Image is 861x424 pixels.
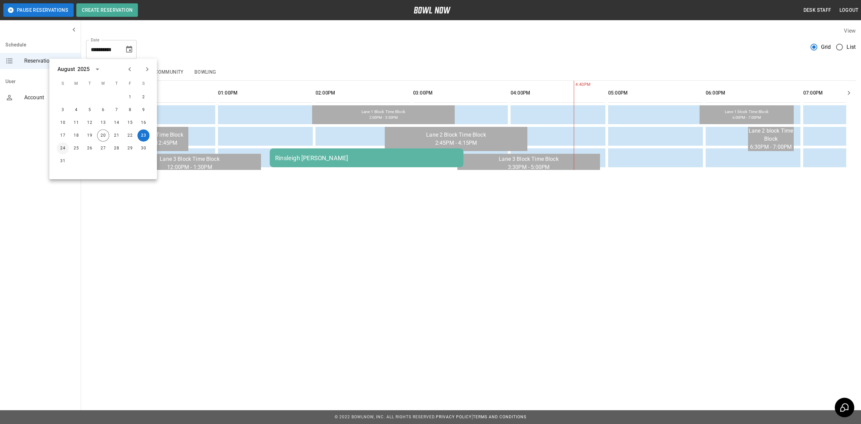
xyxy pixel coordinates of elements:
[84,130,96,142] button: Aug 19, 2025
[149,64,189,80] button: Community
[97,104,109,116] button: Aug 6, 2025
[124,142,136,154] button: Aug 29, 2025
[86,64,856,80] div: inventory tabs
[124,117,136,129] button: Aug 15, 2025
[84,117,96,129] button: Aug 12, 2025
[24,57,75,65] span: Reservations
[111,130,123,142] button: Aug 21, 2025
[124,77,136,91] span: F
[97,77,109,91] span: W
[84,142,96,154] button: Aug 26, 2025
[58,65,75,73] div: August
[138,77,150,91] span: S
[124,130,136,142] button: Aug 22, 2025
[844,28,856,34] label: View
[97,130,109,142] button: Aug 20, 2025
[3,3,74,17] button: Pause Reservations
[436,415,472,419] a: Privacy Policy
[57,142,69,154] button: Aug 24, 2025
[138,104,150,116] button: Aug 9, 2025
[111,142,123,154] button: Aug 28, 2025
[70,117,82,129] button: Aug 11, 2025
[837,4,861,16] button: Logout
[801,4,834,16] button: Desk Staff
[84,77,96,91] span: T
[57,130,69,142] button: Aug 17, 2025
[138,91,150,103] button: Aug 2, 2025
[124,91,136,103] button: Aug 1, 2025
[275,154,458,162] div: Rinsleigh [PERSON_NAME]
[77,65,90,73] div: 2025
[57,117,69,129] button: Aug 10, 2025
[111,104,123,116] button: Aug 7, 2025
[57,77,69,91] span: S
[473,415,526,419] a: Terms and Conditions
[70,142,82,154] button: Aug 25, 2025
[124,104,136,116] button: Aug 8, 2025
[70,104,82,116] button: Aug 4, 2025
[122,43,136,56] button: Choose date, selected date is Aug 23, 2025
[574,81,575,88] span: 4:40PM
[24,94,75,102] span: Account
[120,83,215,103] th: 12:00PM
[414,7,451,13] img: logo
[138,142,150,154] button: Aug 30, 2025
[142,64,153,75] button: Next month
[57,104,69,116] button: Aug 3, 2025
[111,117,123,129] button: Aug 14, 2025
[821,43,831,51] span: Grid
[97,117,109,129] button: Aug 13, 2025
[91,64,103,75] button: calendar view is open, switch to year view
[97,142,109,154] button: Aug 27, 2025
[847,43,856,51] span: List
[57,155,69,167] button: Aug 31, 2025
[70,130,82,142] button: Aug 18, 2025
[70,77,82,91] span: M
[124,64,136,75] button: Previous month
[111,77,123,91] span: T
[335,415,436,419] span: © 2022 BowlNow, Inc. All Rights Reserved.
[138,130,150,142] button: Aug 23, 2025
[84,104,96,116] button: Aug 5, 2025
[189,64,222,80] button: Bowling
[138,117,150,129] button: Aug 16, 2025
[76,3,138,17] button: Create Reservation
